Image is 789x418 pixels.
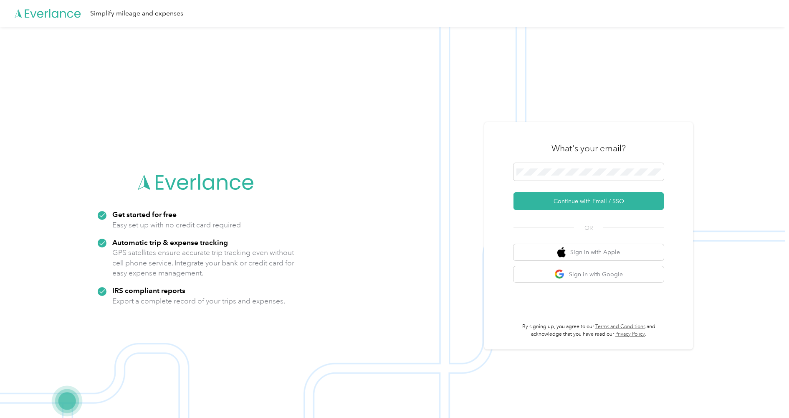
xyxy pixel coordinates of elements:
[513,266,664,283] button: google logoSign in with Google
[112,220,241,230] p: Easy set up with no credit card required
[551,143,626,154] h3: What's your email?
[554,269,565,280] img: google logo
[742,371,789,418] iframe: Everlance-gr Chat Button Frame
[513,192,664,210] button: Continue with Email / SSO
[112,296,285,306] p: Export a complete record of your trips and expenses.
[513,244,664,260] button: apple logoSign in with Apple
[112,238,228,247] strong: Automatic trip & expense tracking
[90,8,183,19] div: Simplify mileage and expenses
[557,247,566,257] img: apple logo
[112,247,295,278] p: GPS satellites ensure accurate trip tracking even without cell phone service. Integrate your bank...
[595,324,645,330] a: Terms and Conditions
[112,286,185,295] strong: IRS compliant reports
[615,331,645,337] a: Privacy Policy
[574,224,603,232] span: OR
[513,323,664,338] p: By signing up, you agree to our and acknowledge that you have read our .
[112,210,177,219] strong: Get started for free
